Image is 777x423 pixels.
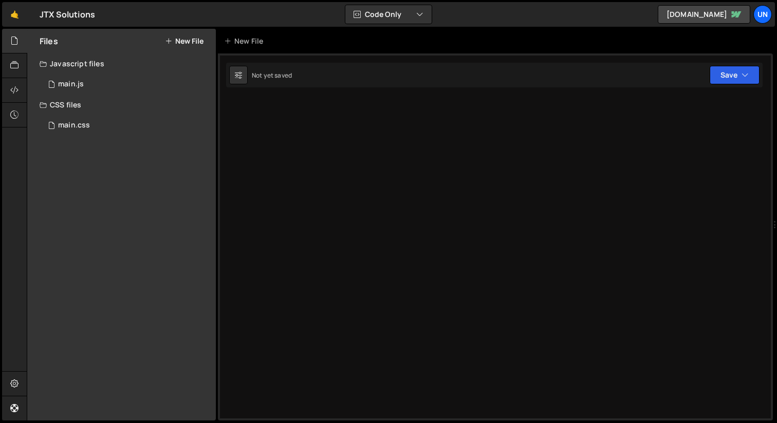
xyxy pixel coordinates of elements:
[27,95,216,115] div: CSS files
[345,5,432,24] button: Code Only
[252,71,292,80] div: Not yet saved
[58,121,90,130] div: main.css
[753,5,772,24] a: Un
[658,5,750,24] a: [DOMAIN_NAME]
[40,115,216,136] div: 16032/42936.css
[58,80,84,89] div: main.js
[710,66,760,84] button: Save
[40,35,58,47] h2: Files
[224,36,267,46] div: New File
[40,74,216,95] div: 16032/42934.js
[2,2,27,27] a: 🤙
[165,37,203,45] button: New File
[27,53,216,74] div: Javascript files
[40,8,95,21] div: JTX Solutions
